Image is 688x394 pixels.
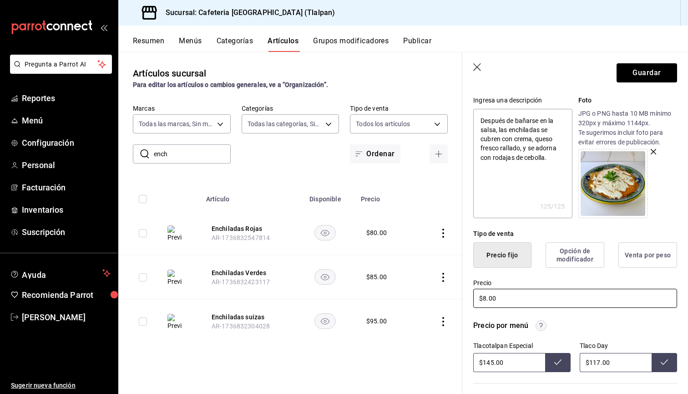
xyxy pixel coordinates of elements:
[350,144,400,164] button: Ordenar
[473,289,677,308] input: $0.00
[212,322,270,330] span: AR-1736832304028
[356,119,410,128] span: Todos los artículos
[212,268,284,277] button: edit-product-location
[578,109,677,147] p: JPG o PNG hasta 10 MB mínimo 320px y máximo 1144px. Te sugerimos incluir foto para evitar errores...
[473,242,531,268] button: Precio fijo
[581,151,645,216] img: Preview
[473,280,677,286] label: Precio
[22,268,99,279] span: Ayuda
[366,272,387,281] div: $ 85.00
[366,228,387,237] div: $ 80.00
[295,182,355,211] th: Disponible
[314,225,336,240] button: availability-product
[248,119,323,128] span: Todas las categorías, Sin categoría
[314,313,336,329] button: availability-product
[355,182,414,211] th: Precio
[473,353,545,372] input: Sin ajuste
[580,342,677,349] div: Tlaco Day
[212,234,270,241] span: AR-1736832547814
[578,96,677,105] p: Foto
[167,270,182,286] img: Preview
[314,269,336,285] button: availability-product
[22,114,111,127] span: Menú
[439,229,448,238] button: actions
[217,36,253,52] button: Categorías
[179,36,202,52] button: Menús
[10,55,112,74] button: Pregunta a Parrot AI
[133,81,328,88] strong: Para editar los artículos o cambios generales, ve a “Organización”.
[242,105,339,112] label: Categorías
[22,181,111,194] span: Facturación
[22,204,111,216] span: Inventarios
[133,105,231,112] label: Marcas
[540,202,565,211] div: 125 /125
[212,224,284,233] button: edit-product-location
[22,289,111,301] span: Recomienda Parrot
[133,67,206,80] div: Artículos sucursal
[366,317,387,326] div: $ 95.00
[313,36,389,52] button: Grupos modificadores
[22,159,111,171] span: Personal
[167,225,182,242] img: Preview
[139,119,214,128] span: Todas las marcas, Sin marca
[22,92,111,104] span: Reportes
[403,36,431,52] button: Publicar
[212,278,270,286] span: AR-1736832423117
[473,229,677,239] div: Tipo de venta
[22,137,111,149] span: Configuración
[350,105,448,112] label: Tipo de venta
[618,242,677,268] button: Venta por peso
[212,312,284,322] button: edit-product-location
[201,182,295,211] th: Artículo
[473,96,572,105] div: Ingresa una descripción
[473,342,571,349] div: Tlacotalpan Especial
[22,226,111,238] span: Suscripción
[580,353,652,372] input: Sin ajuste
[268,36,298,52] button: Artículos
[154,145,231,163] input: Buscar artículo
[617,63,677,82] button: Guardar
[11,381,111,390] span: Sugerir nueva función
[473,320,528,331] div: Precio por menú
[25,60,98,69] span: Pregunta a Parrot AI
[158,7,335,18] h3: Sucursal: Cafeteria [GEOGRAPHIC_DATA] (Tlalpan)
[133,36,688,52] div: navigation tabs
[439,317,448,326] button: actions
[546,242,604,268] button: Opción de modificador
[133,36,164,52] button: Resumen
[167,314,182,330] img: Preview
[439,273,448,282] button: actions
[100,24,107,31] button: open_drawer_menu
[6,66,112,76] a: Pregunta a Parrot AI
[22,311,111,323] span: [PERSON_NAME]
